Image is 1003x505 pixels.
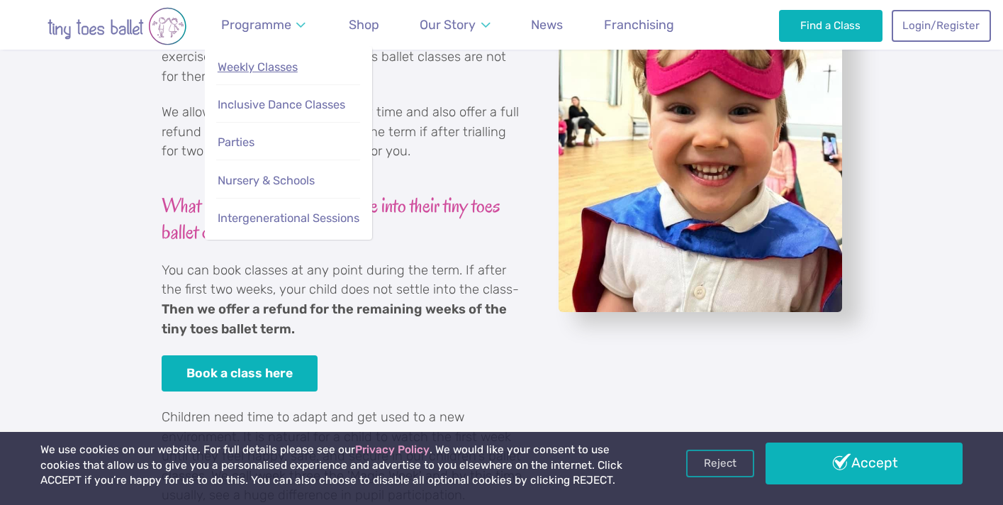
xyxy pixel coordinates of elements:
[604,17,674,32] span: Franchising
[892,10,991,41] a: Login/Register
[216,91,360,120] a: Inclusive Dance Classes
[531,17,563,32] span: News
[218,174,315,187] span: Nursery & Schools
[40,443,640,489] p: We use cookies on our website. For full details please see our . We would like your consent to us...
[215,9,313,41] a: Programme
[218,211,359,225] span: Intergenerational Sessions
[349,17,379,32] span: Shop
[779,10,883,41] a: Find a Class
[162,355,318,392] a: Book a class here
[598,9,680,41] a: Franchising
[162,103,523,162] p: We allow you to join the term at any time and also offer a full refund on the remaining weeks of ...
[218,60,298,74] span: Weekly Classes
[525,9,569,41] a: News
[218,135,254,149] span: Parties
[686,450,754,477] a: Reject
[355,443,430,456] a: Privacy Policy
[218,98,345,111] span: Inclusive Dance Classes
[420,17,476,32] span: Our Story
[162,301,507,337] strong: Then we offer a refund for the remaining weeks of the tiny toes ballet term.
[162,261,523,339] p: You can book classes at any point during the term. If after the first two weeks, your child does ...
[413,9,497,41] a: Our Story
[162,193,523,245] h3: What if my child does not settle into their tiny toes ballet class?
[216,204,360,233] a: Intergenerational Sessions
[342,9,386,41] a: Shop
[18,7,216,45] img: tiny toes ballet
[221,17,291,32] span: Programme
[216,128,360,157] a: Parties
[216,167,360,196] a: Nursery & Schools
[216,53,360,82] a: Weekly Classes
[766,443,963,484] a: Accept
